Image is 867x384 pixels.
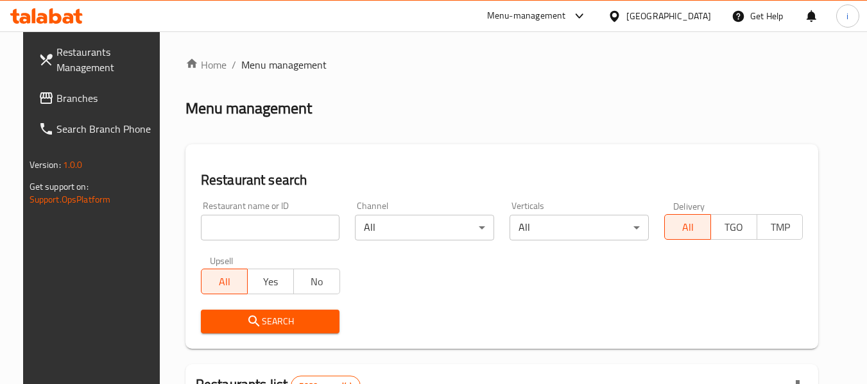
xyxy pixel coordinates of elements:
[63,156,83,173] span: 1.0.0
[211,313,330,330] span: Search
[201,215,340,240] input: Search for restaurant name or ID..
[510,215,649,240] div: All
[185,98,312,119] h2: Menu management
[670,218,706,237] span: All
[185,57,227,72] a: Home
[56,90,158,106] span: Branches
[757,214,803,240] button: TMP
[253,272,289,291] span: Yes
[487,8,566,24] div: Menu-management
[28,83,168,113] a: Branches
[30,178,89,195] span: Get support on:
[56,121,158,137] span: Search Branch Phone
[247,269,294,294] button: Yes
[355,215,494,240] div: All
[673,201,705,210] label: Delivery
[201,171,803,190] h2: Restaurant search
[299,272,335,291] span: No
[185,57,819,72] nav: breadcrumb
[207,272,243,291] span: All
[30,156,61,173] span: Version:
[56,44,158,75] span: Restaurants Management
[710,214,757,240] button: TGO
[232,57,236,72] li: /
[201,310,340,333] button: Search
[293,269,340,294] button: No
[716,218,752,237] span: TGO
[201,269,248,294] button: All
[664,214,711,240] button: All
[846,9,848,23] span: i
[626,9,711,23] div: [GEOGRAPHIC_DATA]
[28,37,168,83] a: Restaurants Management
[241,57,327,72] span: Menu management
[28,113,168,144] a: Search Branch Phone
[762,218,798,237] span: TMP
[210,256,234,265] label: Upsell
[30,191,111,208] a: Support.OpsPlatform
